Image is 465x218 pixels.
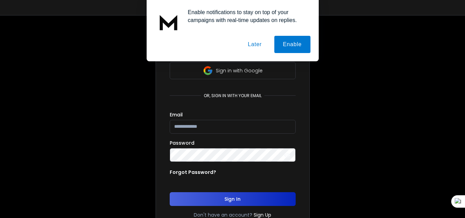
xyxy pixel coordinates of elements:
label: Email [170,112,183,117]
div: Enable notifications to stay on top of your campaigns with real-time updates on replies. [182,8,310,24]
img: notification icon [155,8,182,36]
p: or, sign in with your email [201,93,264,98]
p: Forgot Password? [170,169,216,176]
button: Enable [274,36,310,53]
button: Sign in with Google [170,62,296,79]
label: Password [170,141,194,145]
button: Sign In [170,192,296,206]
p: Sign in with Google [216,67,263,74]
button: Later [239,36,270,53]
